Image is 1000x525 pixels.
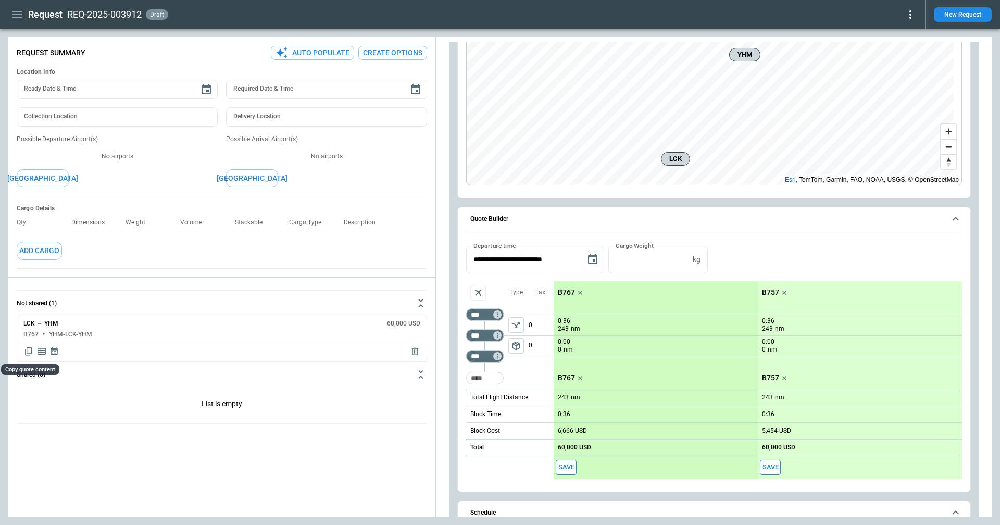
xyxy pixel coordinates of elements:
[934,7,992,22] button: New Request
[941,154,956,169] button: Reset bearing to north
[511,341,521,351] span: package_2
[762,427,791,435] p: 5,454 USD
[126,219,154,227] p: Weight
[666,154,685,164] span: LCK
[762,394,773,402] p: 243
[535,288,547,297] p: Taxi
[17,205,427,213] h6: Cargo Details
[558,373,575,382] p: B767
[289,219,330,227] p: Cargo Type
[17,387,427,423] div: Not shared (1)
[571,393,580,402] p: nm
[180,219,210,227] p: Volume
[17,362,427,387] button: Shared (0)
[470,444,484,451] h6: Total
[529,336,554,356] p: 0
[226,152,427,161] p: No airports
[71,219,113,227] p: Dimensions
[17,242,62,260] button: Add Cargo
[17,387,427,423] p: List is empty
[470,410,501,419] p: Block Time
[760,460,781,475] button: Save
[760,460,781,475] span: Save this aircraft quote and copy details to clipboard
[473,241,516,250] label: Departure time
[17,169,69,187] button: [GEOGRAPHIC_DATA]
[466,308,504,321] div: Too short
[17,316,427,361] div: Not shared (1)
[558,288,575,297] p: B767
[226,135,427,144] p: Possible Arrival Airport(s)
[762,288,779,297] p: B757
[558,317,570,325] p: 0:36
[466,246,962,479] div: Quote Builder
[558,427,587,435] p: 6,666 USD
[466,329,504,342] div: Too short
[762,338,774,346] p: 0:00
[470,509,496,516] h6: Schedule
[582,249,603,270] button: Choose date, selected date is Sep 23, 2025
[466,372,504,384] div: Too short
[762,345,766,354] p: 0
[17,68,427,76] h6: Location Info
[785,174,959,185] div: , TomTom, Garmin, FAO, NOAA, USGS, © OpenStreetMap
[470,393,528,402] p: Total Flight Distance
[558,444,591,452] p: 60,000 USD
[36,346,47,357] span: Display detailed quote content
[762,444,795,452] p: 60,000 USD
[226,169,278,187] button: [GEOGRAPHIC_DATA]
[17,371,45,378] h6: Shared (0)
[775,324,784,333] p: nm
[49,331,92,338] h6: YHM-LCK-YHM
[470,427,500,435] p: Block Cost
[148,11,166,18] span: draft
[785,176,796,183] a: Esri
[508,317,524,333] button: left aligned
[271,46,354,60] button: Auto Populate
[556,460,577,475] button: Save
[564,345,573,354] p: nm
[571,324,580,333] p: nm
[17,135,218,144] p: Possible Departure Airport(s)
[775,393,784,402] p: nm
[23,331,39,338] h6: B767
[17,291,427,316] button: Not shared (1)
[762,373,779,382] p: B757
[467,29,954,185] canvas: Map
[387,320,420,327] h6: 60,000 USD
[17,152,218,161] p: No airports
[762,324,773,333] p: 243
[529,315,554,335] p: 0
[466,501,962,525] button: Schedule
[470,216,508,222] h6: Quote Builder
[558,394,569,402] p: 243
[768,345,777,354] p: nm
[509,288,523,297] p: Type
[558,345,561,354] p: 0
[358,46,427,60] button: Create Options
[23,320,58,327] h6: LCK → YHM
[17,219,34,227] p: Qty
[23,346,34,357] span: Copy quote content
[941,139,956,154] button: Zoom out
[344,219,384,227] p: Description
[17,48,85,57] p: Request Summary
[17,300,57,307] h6: Not shared (1)
[556,460,577,475] span: Save this aircraft quote and copy details to clipboard
[28,8,63,21] h1: Request
[466,350,504,362] div: Too short
[734,49,756,60] span: YHM
[554,281,962,479] div: scrollable content
[410,346,420,357] span: Delete quote
[616,241,654,250] label: Cargo Weight
[558,410,570,418] p: 0:36
[693,255,701,264] p: kg
[235,219,271,227] p: Stackable
[405,79,426,100] button: Choose date
[508,317,524,333] span: Type of sector
[470,285,486,301] span: Aircraft selection
[196,79,217,100] button: Choose date
[49,346,59,357] span: Display quote schedule
[558,324,569,333] p: 243
[762,410,774,418] p: 0:36
[67,8,142,21] h2: REQ-2025-003912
